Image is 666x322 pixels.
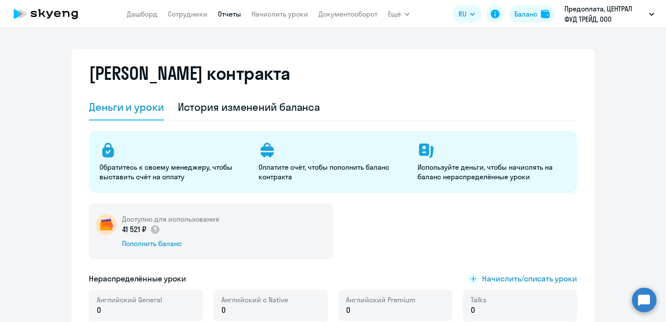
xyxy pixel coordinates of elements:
[89,273,186,284] h5: Нераспределённые уроки
[221,295,288,305] span: Английский с Native
[97,305,101,316] span: 0
[96,214,117,235] img: wallet-circle.png
[346,295,415,305] span: Английский Premium
[251,10,308,18] a: Начислить уроки
[97,295,162,305] span: Английский General
[122,214,219,224] h5: Доступно для использования
[122,239,219,248] div: Пополнить баланс
[99,162,248,182] p: Обратитесь к своему менеджеру, чтобы выставить счёт на оплату
[122,224,160,235] p: 41 521 ₽
[471,295,486,305] span: Talks
[452,5,481,23] button: RU
[509,5,555,23] button: Балансbalance
[541,10,550,18] img: balance
[319,10,377,18] a: Документооборот
[514,9,537,19] div: Баланс
[482,273,577,284] span: Начислить/списать уроки
[89,63,290,84] h2: [PERSON_NAME] контракта
[560,3,659,24] button: Предоплата, ЦЕНТРАЛ ФУД ТРЕЙД, ООО
[221,305,226,316] span: 0
[346,305,350,316] span: 0
[418,162,566,182] p: Используйте деньги, чтобы начислять на баланс нераспределённые уроки
[178,100,320,114] div: История изменений баланса
[168,10,207,18] a: Сотрудники
[258,162,407,182] p: Оплатите счёт, чтобы пополнить баланс контракта
[564,3,646,24] p: Предоплата, ЦЕНТРАЛ ФУД ТРЕЙД, ООО
[127,10,157,18] a: Дашборд
[471,305,475,316] span: 0
[388,5,410,23] button: Ещё
[89,100,164,114] div: Деньги и уроки
[388,9,401,19] span: Ещё
[459,9,466,19] span: RU
[218,10,241,18] a: Отчеты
